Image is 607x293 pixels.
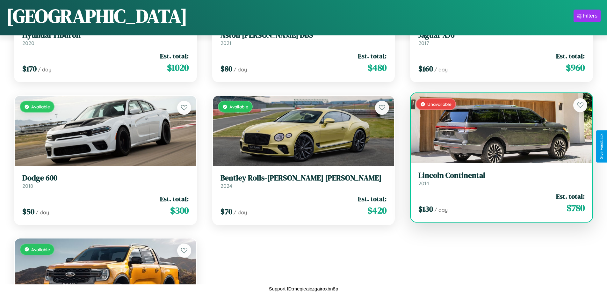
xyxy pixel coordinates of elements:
h1: [GEOGRAPHIC_DATA] [6,3,187,29]
a: Aston [PERSON_NAME] DBS2021 [220,31,387,46]
div: Give Feedback [599,134,604,159]
span: / day [36,209,49,216]
h3: Jaguar XJ6 [418,31,585,40]
span: $ 1020 [167,61,189,74]
span: $ 80 [220,63,232,74]
span: $ 960 [566,61,585,74]
span: $ 160 [418,63,433,74]
span: Est. total: [160,51,189,61]
a: Jaguar XJ62017 [418,31,585,46]
h3: Aston [PERSON_NAME] DBS [220,31,387,40]
span: $ 170 [22,63,37,74]
span: Est. total: [556,192,585,201]
h3: Dodge 600 [22,173,189,183]
span: Est. total: [160,194,189,203]
span: / day [38,66,51,73]
p: Support ID: meqieaiczgairoxbn8p [269,284,338,293]
span: / day [234,209,247,216]
span: Unavailable [427,101,452,107]
span: / day [434,207,448,213]
h3: Hyundai Tiburon [22,31,189,40]
h3: Bentley Rolls-[PERSON_NAME] [PERSON_NAME] [220,173,387,183]
span: 2021 [220,40,231,46]
span: / day [234,66,247,73]
span: 2018 [22,183,33,189]
h3: Lincoln Continental [418,171,585,180]
span: $ 130 [418,204,433,214]
button: Filters [574,10,601,22]
span: Est. total: [556,51,585,61]
span: $ 420 [367,204,387,217]
span: Available [31,104,50,109]
a: Lincoln Continental2014 [418,171,585,187]
span: $ 480 [368,61,387,74]
span: Est. total: [358,194,387,203]
span: $ 780 [567,201,585,214]
span: 2014 [418,180,429,187]
span: 2020 [22,40,34,46]
span: $ 70 [220,206,232,217]
span: Available [31,247,50,252]
span: $ 300 [170,204,189,217]
span: $ 50 [22,206,34,217]
div: Filters [583,13,597,19]
a: Bentley Rolls-[PERSON_NAME] [PERSON_NAME]2024 [220,173,387,189]
span: 2024 [220,183,232,189]
a: Hyundai Tiburon2020 [22,31,189,46]
span: 2017 [418,40,429,46]
span: Est. total: [358,51,387,61]
span: Available [229,104,248,109]
span: / day [434,66,448,73]
a: Dodge 6002018 [22,173,189,189]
